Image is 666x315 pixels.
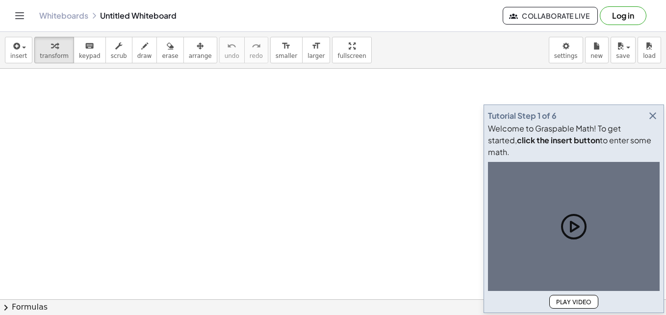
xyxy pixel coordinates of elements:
span: load [643,52,656,59]
button: transform [34,37,74,63]
span: keypad [79,52,101,59]
button: Toggle navigation [12,8,27,24]
button: settings [549,37,583,63]
span: scrub [111,52,127,59]
div: Tutorial Step 1 of 6 [488,110,557,122]
span: erase [162,52,178,59]
span: undo [225,52,239,59]
button: fullscreen [332,37,371,63]
b: click the insert button [517,135,600,145]
span: fullscreen [337,52,366,59]
span: arrange [189,52,212,59]
span: draw [137,52,152,59]
button: Play Video [549,295,598,309]
button: Collaborate Live [503,7,598,25]
span: new [590,52,603,59]
button: insert [5,37,32,63]
span: save [616,52,630,59]
button: undoundo [219,37,245,63]
button: format_sizesmaller [270,37,303,63]
button: Log in [600,6,646,25]
span: transform [40,52,69,59]
div: Welcome to Graspable Math! To get started, to enter some math. [488,123,660,158]
button: new [585,37,609,63]
span: settings [554,52,578,59]
button: erase [156,37,183,63]
span: redo [250,52,263,59]
button: save [611,37,636,63]
button: format_sizelarger [302,37,330,63]
span: smaller [276,52,297,59]
i: keyboard [85,40,94,52]
span: larger [307,52,325,59]
button: draw [132,37,157,63]
i: format_size [311,40,321,52]
i: redo [252,40,261,52]
button: redoredo [244,37,268,63]
i: format_size [282,40,291,52]
button: keyboardkeypad [74,37,106,63]
button: arrange [183,37,217,63]
span: insert [10,52,27,59]
i: undo [227,40,236,52]
span: Collaborate Live [511,11,589,20]
a: Whiteboards [39,11,88,21]
button: load [638,37,661,63]
button: scrub [105,37,132,63]
span: Play Video [556,298,592,306]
